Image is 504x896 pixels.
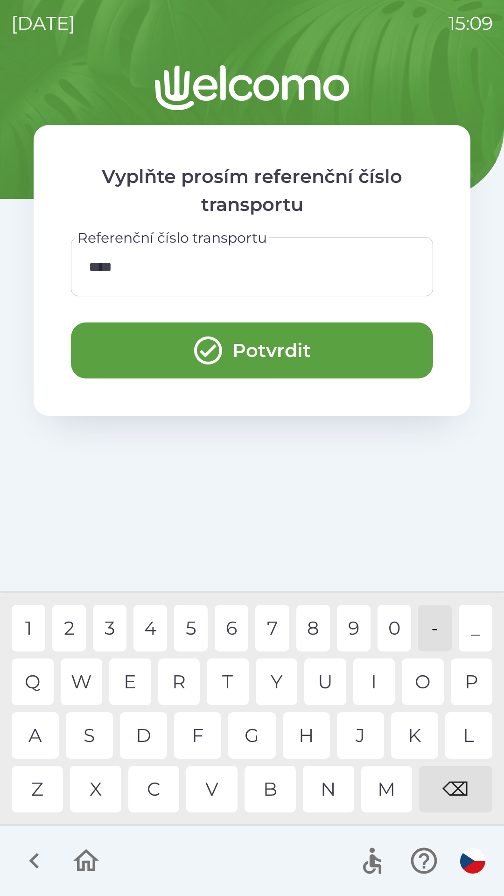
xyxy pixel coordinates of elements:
img: Logo [34,65,470,110]
label: Referenční číslo transportu [77,228,267,248]
button: Potvrdit [71,322,433,378]
p: 15:09 [448,9,493,37]
img: cs flag [460,848,485,874]
p: Vyplňte prosím referenční číslo transportu [71,162,433,218]
p: [DATE] [11,9,75,37]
